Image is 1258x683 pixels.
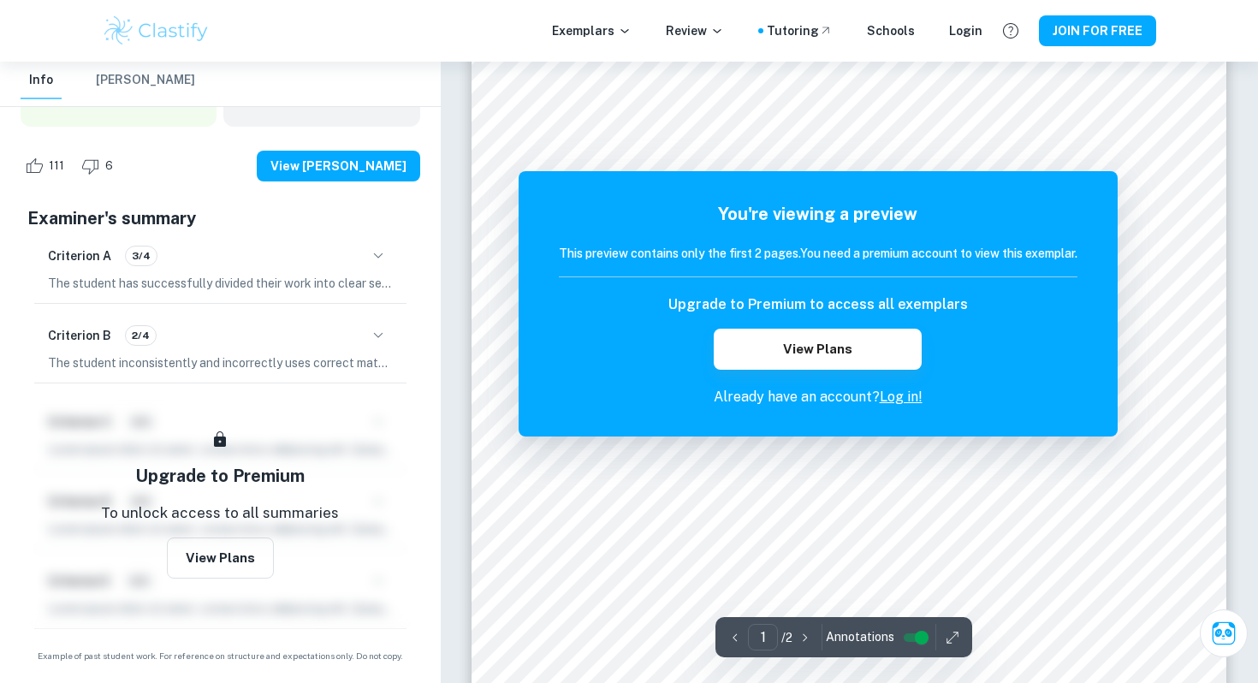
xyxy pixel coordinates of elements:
[559,201,1077,227] h5: You're viewing a preview
[27,205,413,231] h5: Examiner's summary
[48,246,111,265] h6: Criterion A
[48,353,393,372] p: The student inconsistently and incorrectly uses correct mathematical notation, symbols, and termi...
[666,21,724,40] p: Review
[21,62,62,99] button: Info
[880,389,923,405] a: Log in!
[949,21,982,40] a: Login
[39,157,74,175] span: 111
[559,387,1077,407] p: Already have an account?
[668,294,968,315] h6: Upgrade to Premium to access all exemplars
[21,152,74,180] div: Like
[714,329,921,370] button: View Plans
[826,628,894,646] span: Annotations
[48,274,393,293] p: The student has successfully divided their work into clear sections, including an introduction, b...
[126,328,156,343] span: 2/4
[867,21,915,40] a: Schools
[96,157,122,175] span: 6
[21,650,420,662] span: Example of past student work. For reference on structure and expectations only. Do not copy.
[96,62,195,99] button: [PERSON_NAME]
[102,14,211,48] img: Clastify logo
[559,244,1077,263] h6: This preview contains only the first 2 pages. You need a premium account to view this exemplar.
[135,463,305,489] h5: Upgrade to Premium
[1039,15,1156,46] button: JOIN FOR FREE
[781,628,792,647] p: / 2
[126,248,157,264] span: 3/4
[101,502,339,525] p: To unlock access to all summaries
[167,537,274,579] button: View Plans
[77,152,122,180] div: Dislike
[552,21,632,40] p: Exemplars
[1200,609,1248,657] button: Ask Clai
[996,16,1025,45] button: Help and Feedback
[767,21,833,40] a: Tutoring
[257,151,420,181] button: View [PERSON_NAME]
[48,326,111,345] h6: Criterion B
